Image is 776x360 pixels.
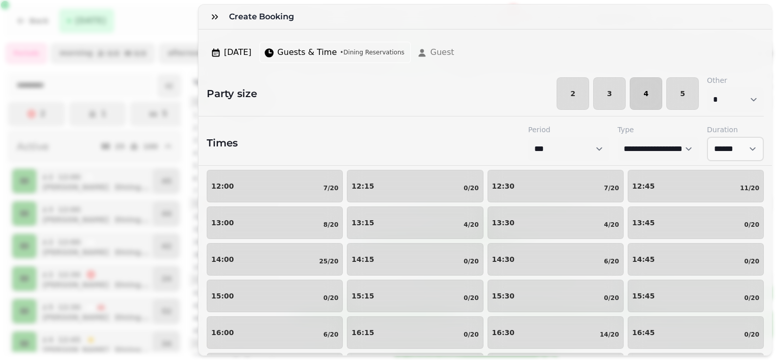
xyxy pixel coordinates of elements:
[628,280,764,312] button: 15:450/20
[628,170,764,202] button: 12:4511/20
[745,331,759,339] p: 0/20
[707,125,764,135] label: Duration
[488,170,624,202] button: 12:307/20
[604,184,619,192] p: 7/20
[604,294,619,302] p: 0/20
[351,292,374,299] p: 15:15
[347,206,483,239] button: 13:154/20
[492,292,515,299] p: 15:30
[740,184,759,192] p: 11/20
[488,206,624,239] button: 13:304/20
[707,75,764,85] label: Other
[211,183,234,190] p: 12:00
[351,219,374,226] p: 13:15
[638,90,654,97] span: 4
[604,257,619,265] p: 6/20
[488,316,624,349] button: 16:3014/20
[464,331,478,339] p: 0/20
[324,294,338,302] p: 0/20
[632,292,655,299] p: 15:45
[211,329,234,336] p: 16:00
[675,90,690,97] span: 5
[528,125,609,135] label: Period
[347,170,483,202] button: 12:150/20
[207,280,343,312] button: 15:000/20
[319,257,338,265] p: 25/20
[632,219,655,226] p: 13:45
[211,256,234,263] p: 14:00
[745,221,759,229] p: 0/20
[628,243,764,276] button: 14:450/20
[324,331,338,339] p: 6/20
[632,329,655,336] p: 16:45
[604,221,619,229] p: 4/20
[224,46,251,58] span: [DATE]
[324,184,338,192] p: 7/20
[351,256,374,263] p: 14:15
[351,183,374,190] p: 12:15
[211,292,234,299] p: 15:00
[464,184,478,192] p: 0/20
[492,183,515,190] p: 12:30
[492,219,515,226] p: 13:30
[464,257,478,265] p: 0/20
[488,280,624,312] button: 15:300/20
[207,316,343,349] button: 16:006/20
[632,183,655,190] p: 12:45
[324,221,338,229] p: 8/20
[628,316,764,349] button: 16:450/20
[602,90,617,97] span: 3
[207,136,238,150] h2: Times
[351,329,374,336] p: 16:15
[492,329,515,336] p: 16:30
[628,206,764,239] button: 13:450/20
[207,206,343,239] button: 13:008/20
[557,77,589,110] button: 2
[600,331,619,339] p: 14/20
[745,257,759,265] p: 0/20
[347,316,483,349] button: 16:150/20
[488,243,624,276] button: 14:306/20
[618,125,699,135] label: Type
[464,294,478,302] p: 0/20
[666,77,699,110] button: 5
[492,256,515,263] p: 14:30
[632,256,655,263] p: 14:45
[565,90,580,97] span: 2
[207,170,343,202] button: 12:007/20
[277,46,337,58] span: Guests & Time
[630,77,662,110] button: 4
[207,243,343,276] button: 14:0025/20
[229,11,298,23] h3: Create Booking
[347,280,483,312] button: 15:150/20
[211,219,234,226] p: 13:00
[593,77,626,110] button: 3
[347,243,483,276] button: 14:150/20
[199,86,257,101] h2: Party size
[430,46,454,58] span: Guest
[340,48,404,56] span: • Dining Reservations
[464,221,478,229] p: 4/20
[745,294,759,302] p: 0/20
